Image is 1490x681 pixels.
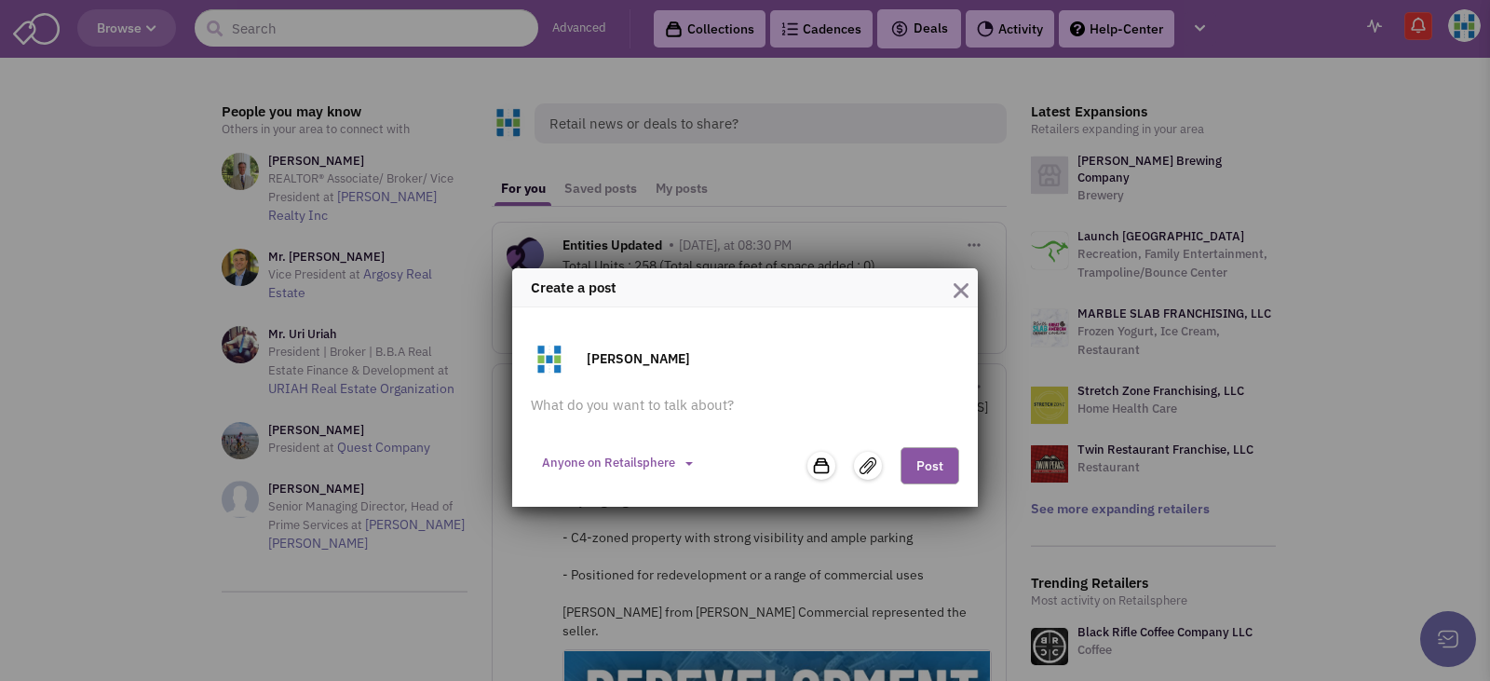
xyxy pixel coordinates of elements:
img: file.svg [860,457,876,474]
h4: Create a post [531,278,968,297]
span: Anyone on Retailsphere [542,455,675,470]
h3: [PERSON_NAME] [587,350,690,367]
img: icon-collection-lavender.png [812,456,831,475]
button: Anyone on Retailsphere [531,447,704,479]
